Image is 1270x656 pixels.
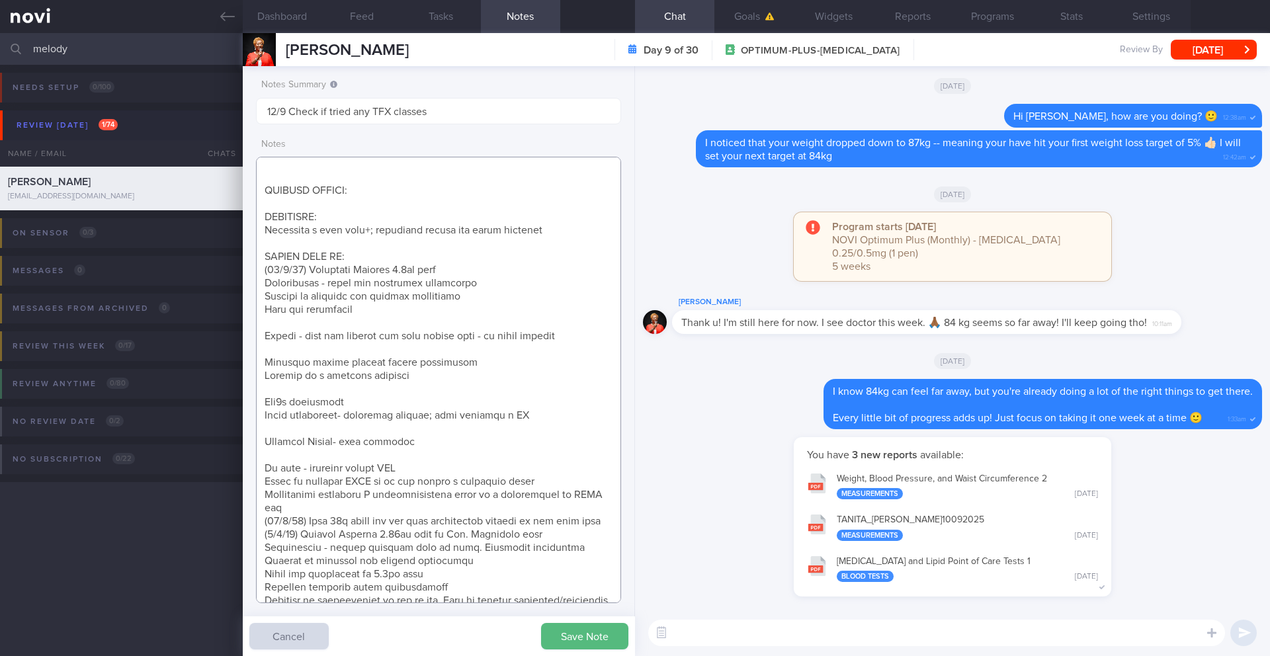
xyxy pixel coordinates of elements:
[672,294,1221,310] div: [PERSON_NAME]
[9,413,127,430] div: No review date
[89,81,114,93] span: 0 / 100
[837,514,1098,541] div: TANITA_ [PERSON_NAME] 10092025
[934,353,972,369] span: [DATE]
[286,42,409,58] span: [PERSON_NAME]
[99,119,118,130] span: 1 / 74
[832,261,870,272] span: 5 weeks
[1013,111,1218,122] span: Hi [PERSON_NAME], how are you doing? 🙂
[1223,110,1246,122] span: 12:38am
[112,453,135,464] span: 0 / 22
[837,473,1098,500] div: Weight, Blood Pressure, and Waist Circumference 2
[833,386,1253,397] span: I know 84kg can feel far away, but you're already doing a lot of the right things to get there.
[741,44,900,58] span: OPTIMUM-PLUS-[MEDICAL_DATA]
[681,317,1147,328] span: Thank u! I'm still here for now. I see doctor this week. 🙏🏾 84 kg seems so far away! I'll keep go...
[837,530,903,541] div: Measurements
[1228,411,1246,424] span: 1:33am
[74,265,85,276] span: 0
[1223,149,1246,162] span: 12:42am
[249,623,329,649] button: Cancel
[9,224,100,242] div: On sensor
[705,138,1241,161] span: I noticed that your weight dropped down to 87kg -- meaning your have hit your first weight loss t...
[1171,40,1257,60] button: [DATE]
[106,378,129,389] span: 0 / 80
[8,192,235,202] div: [EMAIL_ADDRESS][DOMAIN_NAME]
[800,506,1105,548] button: TANITA_[PERSON_NAME]10092025 Measurements [DATE]
[1152,316,1172,329] span: 10:11am
[9,300,173,317] div: Messages from Archived
[190,140,243,167] div: Chats
[833,413,1203,423] span: Every little bit of progress adds up! Just focus on taking it one week at a time 🙂
[1120,44,1163,56] span: Review By
[9,262,89,280] div: Messages
[106,415,124,427] span: 0 / 2
[644,44,698,57] strong: Day 9 of 30
[115,340,135,351] span: 0 / 17
[832,222,936,232] strong: Program starts [DATE]
[934,78,972,94] span: [DATE]
[9,337,138,355] div: Review this week
[1075,531,1098,541] div: [DATE]
[807,448,1098,462] p: You have available:
[13,116,121,134] div: Review [DATE]
[934,186,972,202] span: [DATE]
[800,548,1105,589] button: [MEDICAL_DATA] and Lipid Point of Care Tests 1 Blood Tests [DATE]
[159,302,170,313] span: 0
[8,177,91,187] span: [PERSON_NAME]
[9,79,118,97] div: Needs setup
[79,227,97,238] span: 0 / 3
[832,235,1060,259] span: NOVI Optimum Plus (Monthly) - [MEDICAL_DATA] 0.25/0.5mg (1 pen)
[837,556,1098,583] div: [MEDICAL_DATA] and Lipid Point of Care Tests 1
[261,79,616,91] label: Notes Summary
[261,139,616,151] label: Notes
[1075,572,1098,582] div: [DATE]
[837,571,894,582] div: Blood Tests
[1075,489,1098,499] div: [DATE]
[541,623,628,649] button: Save Note
[849,450,920,460] strong: 3 new reports
[837,488,903,499] div: Measurements
[9,450,138,468] div: No subscription
[800,465,1105,507] button: Weight, Blood Pressure, and Waist Circumference 2 Measurements [DATE]
[9,375,132,393] div: Review anytime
